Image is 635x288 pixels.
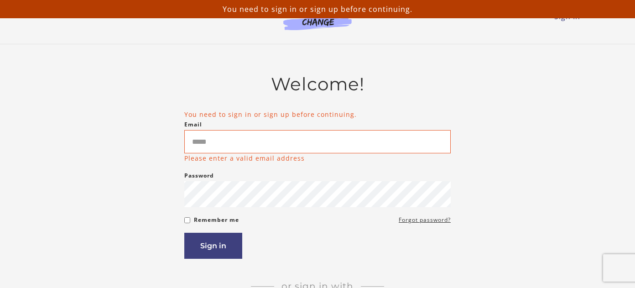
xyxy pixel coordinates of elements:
button: Sign in [184,233,242,259]
p: You need to sign in or sign up before continuing. [4,4,631,15]
p: Please enter a valid email address [184,153,305,163]
li: You need to sign in or sign up before continuing. [184,110,451,119]
label: Remember me [194,215,239,225]
label: Password [184,170,214,181]
h2: Welcome! [184,73,451,95]
a: Forgot password? [399,215,451,225]
img: Agents of Change Logo [274,9,361,30]
label: Email [184,119,202,130]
